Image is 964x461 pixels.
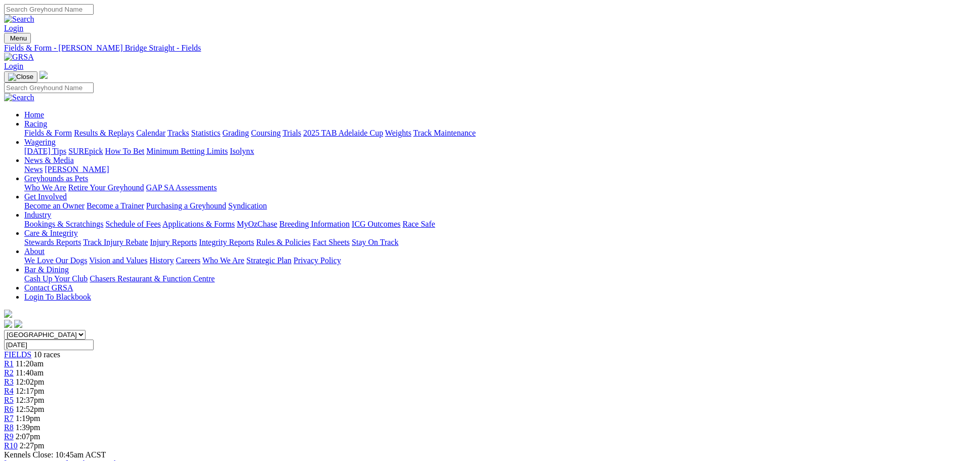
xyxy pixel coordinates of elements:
a: Race Safe [402,220,435,228]
span: 12:52pm [16,405,45,413]
a: Syndication [228,201,267,210]
a: Become a Trainer [87,201,144,210]
img: logo-grsa-white.png [4,310,12,318]
span: 10 races [33,350,60,359]
a: [DATE] Tips [24,147,66,155]
a: R2 [4,368,14,377]
span: 2:07pm [16,432,40,441]
a: Contact GRSA [24,283,73,292]
a: Login [4,62,23,70]
div: Get Involved [24,201,960,211]
div: Greyhounds as Pets [24,183,960,192]
a: Bar & Dining [24,265,69,274]
span: 12:37pm [16,396,45,404]
span: 12:17pm [16,387,45,395]
div: Industry [24,220,960,229]
span: R4 [4,387,14,395]
a: SUREpick [68,147,103,155]
img: facebook.svg [4,320,12,328]
span: Kennels Close: 10:45am ACST [4,450,106,459]
a: Breeding Information [279,220,350,228]
a: FIELDS [4,350,31,359]
a: Bookings & Scratchings [24,220,103,228]
a: ICG Outcomes [352,220,400,228]
a: GAP SA Assessments [146,183,217,192]
a: Purchasing a Greyhound [146,201,226,210]
a: Weights [385,129,411,137]
img: twitter.svg [14,320,22,328]
a: Greyhounds as Pets [24,174,88,183]
a: We Love Our Dogs [24,256,87,265]
img: Close [8,73,33,81]
a: Industry [24,211,51,219]
a: Minimum Betting Limits [146,147,228,155]
div: Care & Integrity [24,238,960,247]
img: logo-grsa-white.png [39,71,48,79]
div: Racing [24,129,960,138]
a: How To Bet [105,147,145,155]
a: Statistics [191,129,221,137]
a: News [24,165,43,174]
a: Grading [223,129,249,137]
div: About [24,256,960,265]
a: Applications & Forms [162,220,235,228]
input: Search [4,4,94,15]
a: Track Maintenance [413,129,476,137]
a: 2025 TAB Adelaide Cup [303,129,383,137]
a: Racing [24,119,47,128]
a: Who We Are [24,183,66,192]
a: About [24,247,45,256]
div: News & Media [24,165,960,174]
a: [PERSON_NAME] [45,165,109,174]
span: R3 [4,378,14,386]
a: Coursing [251,129,281,137]
div: Wagering [24,147,960,156]
span: 2:27pm [20,441,45,450]
a: Calendar [136,129,165,137]
a: Isolynx [230,147,254,155]
a: Retire Your Greyhound [68,183,144,192]
span: Menu [10,34,27,42]
button: Toggle navigation [4,71,37,82]
a: Schedule of Fees [105,220,160,228]
a: Chasers Restaurant & Function Centre [90,274,215,283]
a: Integrity Reports [199,238,254,246]
a: Get Involved [24,192,67,201]
span: R6 [4,405,14,413]
a: R10 [4,441,18,450]
a: Login [4,24,23,32]
span: 11:40am [16,368,44,377]
button: Toggle navigation [4,33,31,44]
input: Search [4,82,94,93]
img: Search [4,93,34,102]
a: R1 [4,359,14,368]
a: Home [24,110,44,119]
span: 1:19pm [16,414,40,423]
a: Track Injury Rebate [83,238,148,246]
a: Login To Blackbook [24,292,91,301]
a: Results & Replays [74,129,134,137]
a: R7 [4,414,14,423]
a: Stay On Track [352,238,398,246]
img: Search [4,15,34,24]
a: News & Media [24,156,74,164]
a: Rules & Policies [256,238,311,246]
a: Fields & Form [24,129,72,137]
a: Cash Up Your Club [24,274,88,283]
a: History [149,256,174,265]
a: MyOzChase [237,220,277,228]
div: Bar & Dining [24,274,960,283]
a: Fact Sheets [313,238,350,246]
a: Who We Are [202,256,244,265]
a: Become an Owner [24,201,85,210]
a: R8 [4,423,14,432]
a: Privacy Policy [294,256,341,265]
img: GRSA [4,53,34,62]
a: R5 [4,396,14,404]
